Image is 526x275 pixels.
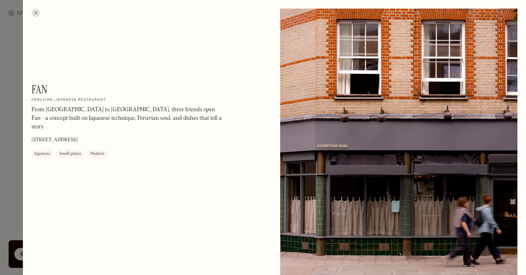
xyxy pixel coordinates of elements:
[59,150,81,157] div: Small plates
[31,136,78,144] p: [STREET_ADDRESS]
[34,150,50,157] div: Japanese
[31,83,48,96] h1: Fan
[90,150,104,157] div: Modern
[31,105,225,131] p: From [GEOGRAPHIC_DATA] to [GEOGRAPHIC_DATA], three friends open Fan - a concept built on Japanese...
[31,98,106,103] h2: Peruvian-Japanese restaurant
